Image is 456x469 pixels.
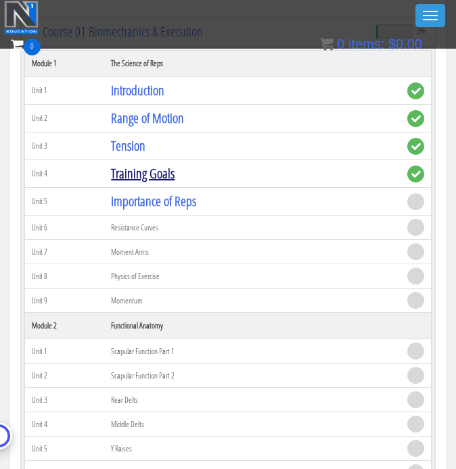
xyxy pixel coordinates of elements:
a: Introduction [111,81,164,99]
a: Importance of Reps [111,192,196,210]
td: Unit 2 [25,364,105,388]
span: $ [388,36,396,51]
span: complete [407,82,424,99]
a: Range of Motion [111,109,184,127]
span: complete [407,166,424,182]
span: 0 [337,36,344,51]
td: Scapular Function Part 1 [104,339,401,364]
td: Physics of Exercise [104,264,401,289]
td: Resistance Curves [104,216,401,240]
td: Unit 5 [25,188,105,216]
a: 0 [11,35,41,53]
a: Tension [111,137,145,155]
td: Scapular Function Part 2 [104,364,401,388]
td: Unit 1 [25,339,105,364]
td: Unit 2 [25,105,105,132]
td: Unit 1 [25,77,105,105]
td: Momentum [104,289,401,313]
td: Unit 3 [25,388,105,412]
a: 0 items: $0.00 [320,36,422,51]
th: Module 2 [25,313,105,339]
td: Rear Delts [104,388,401,412]
td: Unit 5 [25,437,105,461]
td: Middle Delts [104,412,401,437]
td: Moment Arms [104,240,401,264]
span: 0 [24,39,41,55]
td: Y Raises [104,437,401,461]
img: icon11.png [320,37,334,51]
td: Unit 9 [25,289,105,313]
td: Unit 8 [25,264,105,289]
span: items: [348,36,384,51]
td: Unit 4 [25,412,105,437]
td: Unit 3 [25,132,105,160]
th: Functional Anatomy [104,313,401,339]
span: complete [407,110,424,127]
td: Unit 4 [25,160,105,188]
img: n1-education [4,1,39,34]
td: Unit 6 [25,216,105,240]
bdi: 0.00 [388,36,422,51]
a: Training Goals [111,164,175,182]
span: complete [407,138,424,155]
td: Unit 7 [25,240,105,264]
